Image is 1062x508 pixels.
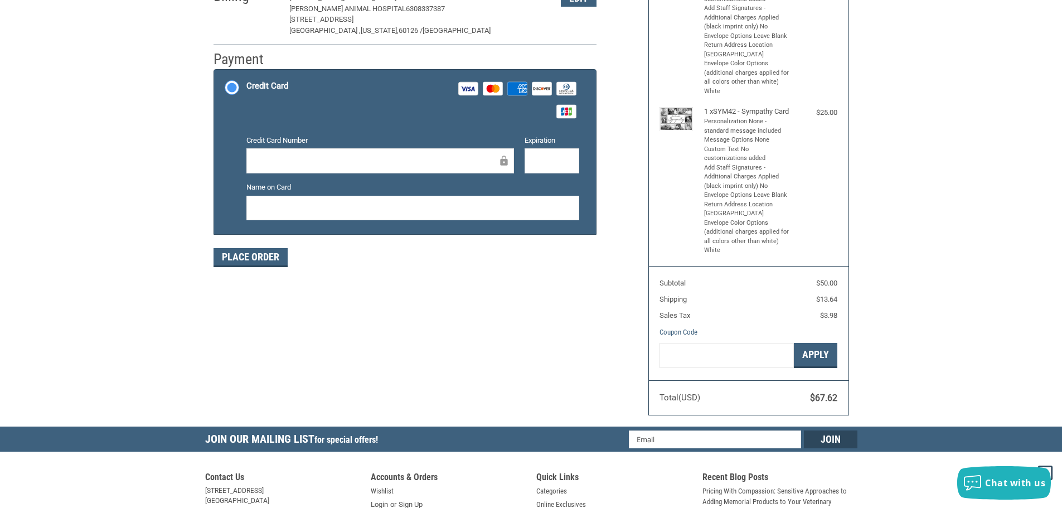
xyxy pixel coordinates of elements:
[246,77,288,95] div: Credit Card
[205,472,360,486] h5: Contact Us
[704,200,791,219] li: Return Address Location [GEOGRAPHIC_DATA]
[704,191,791,200] li: Envelope Options Leave Blank
[659,343,794,368] input: Gift Certificate or Coupon Code
[704,4,791,32] li: Add Staff Signatures - Additional Charges Applied (black imprint only) No
[793,107,837,118] div: $25.00
[423,26,491,35] span: [GEOGRAPHIC_DATA]
[659,328,697,336] a: Coupon Code
[289,26,361,35] span: [GEOGRAPHIC_DATA] ,
[704,41,791,59] li: Return Address Location [GEOGRAPHIC_DATA]
[816,295,837,303] span: $13.64
[704,59,791,96] li: Envelope Color Options (additional charges applied for all colors other than white) White
[702,472,857,486] h5: Recent Blog Posts
[704,219,791,255] li: Envelope Color Options (additional charges applied for all colors other than white) White
[659,279,686,287] span: Subtotal
[246,135,514,146] label: Credit Card Number
[205,427,384,455] h5: Join Our Mailing List
[399,26,423,35] span: 60126 /
[704,136,791,145] li: Message Options None
[525,135,579,146] label: Expiration
[406,4,445,13] span: 6308337387
[659,393,700,403] span: Total (USD)
[246,182,579,193] label: Name on Card
[371,472,526,486] h5: Accounts & Orders
[957,466,1051,500] button: Chat with us
[659,311,690,320] span: Sales Tax
[985,477,1045,489] span: Chat with us
[804,430,857,448] input: Join
[371,486,394,497] a: Wishlist
[536,486,567,497] a: Categories
[704,107,791,116] h4: 1 x SYM42 - Sympathy Card
[704,163,791,191] li: Add Staff Signatures - Additional Charges Applied (black imprint only) No
[794,343,837,368] button: Apply
[820,311,837,320] span: $3.98
[704,145,791,163] li: Custom Text No customizations added
[289,15,353,23] span: [STREET_ADDRESS]
[214,50,279,69] h2: Payment
[214,248,288,267] button: Place Order
[314,434,378,445] span: for special offers!
[659,295,687,303] span: Shipping
[361,26,399,35] span: [US_STATE],
[704,32,791,41] li: Envelope Options Leave Blank
[289,4,406,13] span: [PERSON_NAME] Animal Hospital
[704,117,791,136] li: Personalization None - standard message included
[629,430,801,448] input: Email
[536,472,691,486] h5: Quick Links
[816,279,837,287] span: $50.00
[810,393,837,403] span: $67.62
